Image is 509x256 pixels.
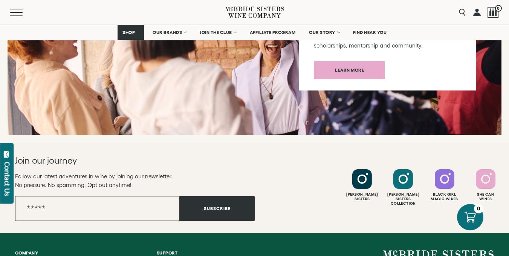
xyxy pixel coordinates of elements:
[348,25,392,40] a: FIND NEAR YOU
[342,192,382,201] div: [PERSON_NAME] Sisters
[200,30,232,35] span: JOIN THE CLUB
[384,169,423,206] a: Follow McBride Sisters Collection on Instagram [PERSON_NAME] SistersCollection
[425,192,464,201] div: Black Girl Magic Wines
[153,30,182,35] span: OUR BRANDS
[245,25,301,40] a: AFFILIATE PROGRAM
[15,172,255,189] p: Follow our latest adventures in wine by joining our newsletter. No pressure. No spamming. Opt out...
[322,63,377,77] span: Learn more
[314,61,385,79] a: Learn more
[495,5,502,12] span: 0
[304,25,344,40] a: OUR STORY
[466,169,505,201] a: Follow SHE CAN Wines on Instagram She CanWines
[15,155,231,167] h2: Join our journey
[118,25,144,40] a: SHOP
[122,30,135,35] span: SHOP
[309,30,335,35] span: OUR STORY
[10,9,37,16] button: Mobile Menu Trigger
[384,192,423,206] div: [PERSON_NAME] Sisters Collection
[15,196,180,221] input: Email
[3,162,11,196] div: Contact Us
[250,30,296,35] span: AFFILIATE PROGRAM
[474,204,483,213] div: 0
[342,169,382,201] a: Follow McBride Sisters on Instagram [PERSON_NAME]Sisters
[180,196,255,221] button: Subscribe
[466,192,505,201] div: She Can Wines
[148,25,191,40] a: OUR BRANDS
[195,25,241,40] a: JOIN THE CLUB
[425,169,464,201] a: Follow Black Girl Magic Wines on Instagram Black GirlMagic Wines
[353,30,387,35] span: FIND NEAR YOU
